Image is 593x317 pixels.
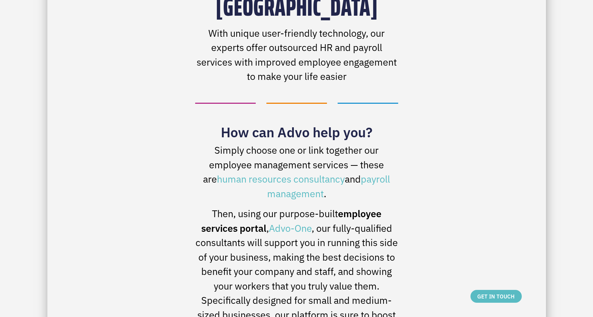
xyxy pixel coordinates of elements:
[217,172,345,185] a: human resources consultancy
[269,221,312,234] a: Advo-One
[470,290,522,303] a: GET IN TOUCH
[201,206,381,234] strong: employee services portal
[267,172,390,200] a: payroll management
[195,25,398,83] p: With unique user-friendly technology, our experts offer outsourced HR and payroll services with i...
[195,142,398,200] p: Simply choose one or link together our employee management services — these are and .
[195,123,398,140] h2: How can Advo help you?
